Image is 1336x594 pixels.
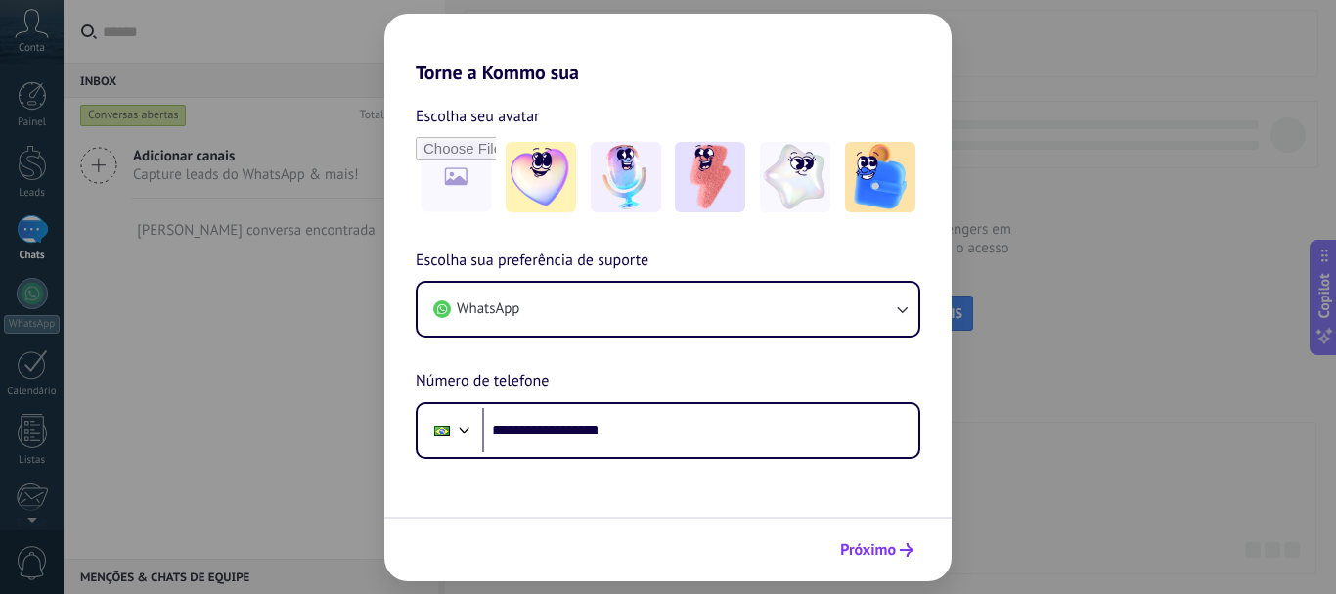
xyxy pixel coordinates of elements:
[591,142,661,212] img: -2.jpeg
[416,104,540,129] span: Escolha seu avatar
[845,142,915,212] img: -5.jpeg
[506,142,576,212] img: -1.jpeg
[831,533,922,567] button: Próximo
[416,369,549,394] span: Número de telefone
[760,142,830,212] img: -4.jpeg
[675,142,745,212] img: -3.jpeg
[840,543,896,557] span: Próximo
[384,14,952,84] h2: Torne a Kommo sua
[423,410,461,451] div: Brazil: + 55
[416,249,648,274] span: Escolha sua preferência de suporte
[457,299,519,319] span: WhatsApp
[418,283,918,336] button: WhatsApp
